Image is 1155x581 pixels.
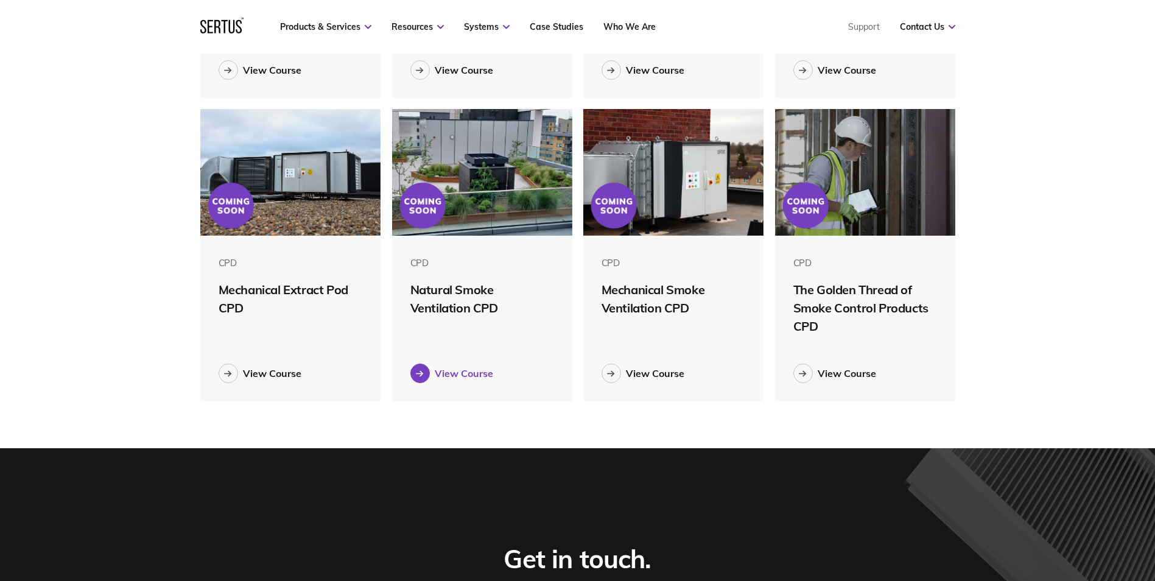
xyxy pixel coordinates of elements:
[219,281,363,317] div: Mechanical Extract Pod CPD
[602,257,746,269] div: CPD
[391,21,444,32] a: Resources
[243,64,301,76] div: View Course
[793,364,938,383] a: View Course
[626,64,684,76] div: View Course
[818,64,876,76] div: View Course
[530,21,583,32] a: Case Studies
[410,281,555,317] div: Natural Smoke Ventilation CPD
[793,281,938,336] div: The Golden Thread of Smoke Control Products CPD
[900,21,955,32] a: Contact Us
[848,21,880,32] a: Support
[603,21,656,32] a: Who We Are
[219,60,363,80] a: View Course
[602,60,746,80] a: View Course
[793,60,938,80] a: View Course
[435,64,493,76] div: View Course
[818,367,876,379] div: View Course
[219,364,363,383] a: View Course
[504,543,651,576] div: Get in touch.
[793,257,938,269] div: CPD
[410,60,555,80] a: View Course
[410,257,555,269] div: CPD
[435,367,493,379] div: View Course
[626,367,684,379] div: View Course
[602,281,746,317] div: Mechanical Smoke Ventilation CPD
[243,367,301,379] div: View Course
[219,257,363,269] div: CPD
[410,364,555,383] a: View Course
[280,21,371,32] a: Products & Services
[464,21,510,32] a: Systems
[602,364,746,383] a: View Course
